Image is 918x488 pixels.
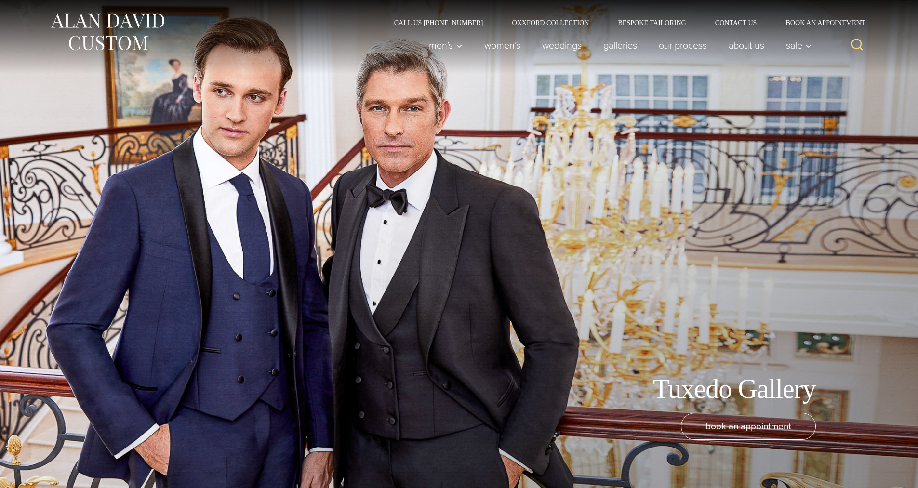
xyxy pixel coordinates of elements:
[786,40,812,50] span: Sale
[592,36,648,55] a: Galleries
[771,19,868,26] a: Book an Appointment
[380,19,498,26] a: Call Us [PHONE_NUMBER]
[429,40,463,50] span: Men’s
[653,373,816,405] h1: Tuxedo Gallery
[718,36,775,55] a: About Us
[648,36,718,55] a: Our Process
[531,36,592,55] a: weddings
[846,34,869,57] button: View Search Form
[50,11,165,53] img: Alan David Custom
[681,413,816,440] a: book an appointment
[701,19,772,26] a: Contact Us
[705,419,791,433] span: book an appointment
[473,36,531,55] a: Women’s
[603,19,700,26] a: Bespoke Tailoring
[418,36,817,55] nav: Primary Navigation
[497,19,603,26] a: Oxxford Collection
[380,19,869,26] nav: Secondary Navigation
